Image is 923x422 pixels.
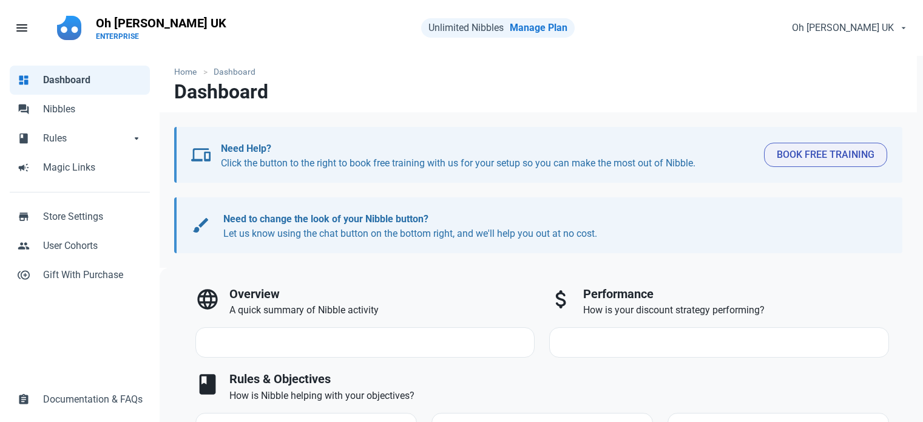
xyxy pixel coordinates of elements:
p: How is your discount strategy performing? [583,303,889,318]
a: Home [174,66,203,78]
a: peopleUser Cohorts [10,231,150,260]
span: Dashboard [43,73,143,87]
button: Oh [PERSON_NAME] UK [782,16,916,40]
span: Store Settings [43,209,143,224]
h1: Dashboard [174,81,268,103]
a: assignmentDocumentation & FAQs [10,385,150,414]
a: dashboardDashboard [10,66,150,95]
a: campaignMagic Links [10,153,150,182]
b: Need to change the look of your Nibble button? [223,213,428,225]
span: Magic Links [43,160,143,175]
span: book [195,372,220,396]
span: people [18,239,30,251]
a: control_point_duplicateGift With Purchase [10,260,150,290]
p: A quick summary of Nibble activity [229,303,535,318]
span: Gift With Purchase [43,268,143,282]
h3: Rules & Objectives [229,372,889,386]
span: Book Free Training [777,148,874,162]
span: attach_money [549,287,573,311]
span: assignment [18,392,30,404]
span: arrow_drop_down [130,131,143,143]
span: Nibbles [43,102,143,117]
span: Documentation & FAQs [43,392,143,407]
span: book [18,131,30,143]
a: storeStore Settings [10,202,150,231]
a: Manage Plan [510,22,567,33]
span: brush [191,216,211,235]
nav: breadcrumbs [160,56,917,81]
span: store [18,209,30,222]
b: Need Help? [221,143,271,154]
span: Oh [PERSON_NAME] UK [792,21,894,35]
button: Book Free Training [764,143,887,167]
a: bookRulesarrow_drop_down [10,124,150,153]
p: ENTERPRISE [96,32,226,41]
span: menu [15,21,29,35]
span: control_point_duplicate [18,268,30,280]
p: How is Nibble helping with your objectives? [229,389,889,403]
span: Unlimited Nibbles [428,22,504,33]
a: Oh [PERSON_NAME] UKENTERPRISE [89,10,234,46]
p: Oh [PERSON_NAME] UK [96,15,226,32]
a: forumNibbles [10,95,150,124]
p: Click the button to the right to book free training with us for your setup so you can make the mo... [221,141,754,171]
h3: Performance [583,287,889,301]
span: devices [191,145,211,165]
h3: Overview [229,287,535,301]
span: language [195,287,220,311]
span: User Cohorts [43,239,143,253]
span: Rules [43,131,130,146]
span: campaign [18,160,30,172]
span: forum [18,102,30,114]
p: Let us know using the chat button on the bottom right, and we'll help you out at no cost. [223,212,876,241]
span: dashboard [18,73,30,85]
